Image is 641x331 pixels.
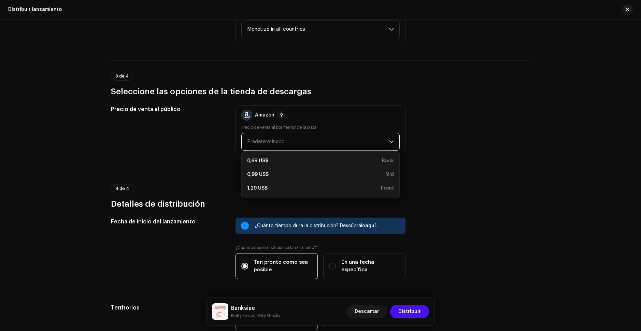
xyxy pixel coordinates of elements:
div: Distribuir lanzamiento [8,7,62,12]
div: 0,99 US$ [247,171,269,178]
h3: Seleccione las opciones de la tienda de descargas [111,86,530,97]
span: Distribuir [398,305,421,318]
label: Precio de venta al por menor de la pista [241,125,316,130]
span: En una fecha específica [341,259,400,274]
span: 3 de 4 [115,74,129,78]
li: [object Object] [244,168,397,181]
div: 1,29 US$ [247,185,268,192]
div: Mid [385,171,394,178]
label: ¿Cuándo desea distribuir su lanzamiento? [236,245,405,250]
span: Tan pronto como sea posible [254,259,312,274]
button: Distribuir [390,305,429,318]
span: 4 de 4 [115,187,129,191]
img: ba4e64b9-fb10-40a8-838d-66450b054d31 [212,303,228,320]
div: Front [381,185,394,192]
div: dropdown trigger [389,133,394,150]
span: Descartar [355,305,379,318]
div: Back [382,157,394,164]
h5: Fecha de inicio del lanzamiento [111,218,225,226]
h5: Banksiae [231,304,280,312]
span: aquí [365,223,376,228]
small: Banksiae [231,312,280,319]
ul: Option List [242,151,399,198]
div: 0,69 US$ [247,157,268,164]
h3: Detalles de distribución [111,198,530,209]
div: ¿Cuánto tiempo dura la distribución? Descúbralo . [255,222,400,230]
h5: Territorios [111,304,225,312]
li: [object Object] [244,154,397,168]
div: Amazon [255,112,274,118]
li: [object Object] [244,181,397,195]
span: Predeterminado [247,139,285,144]
button: Descartar [346,305,387,318]
h5: Precio de venta al público [111,105,225,113]
div: dropdown trigger [389,21,394,38]
span: Monetize in all countries [247,21,389,38]
span: Predeterminado [247,133,389,150]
